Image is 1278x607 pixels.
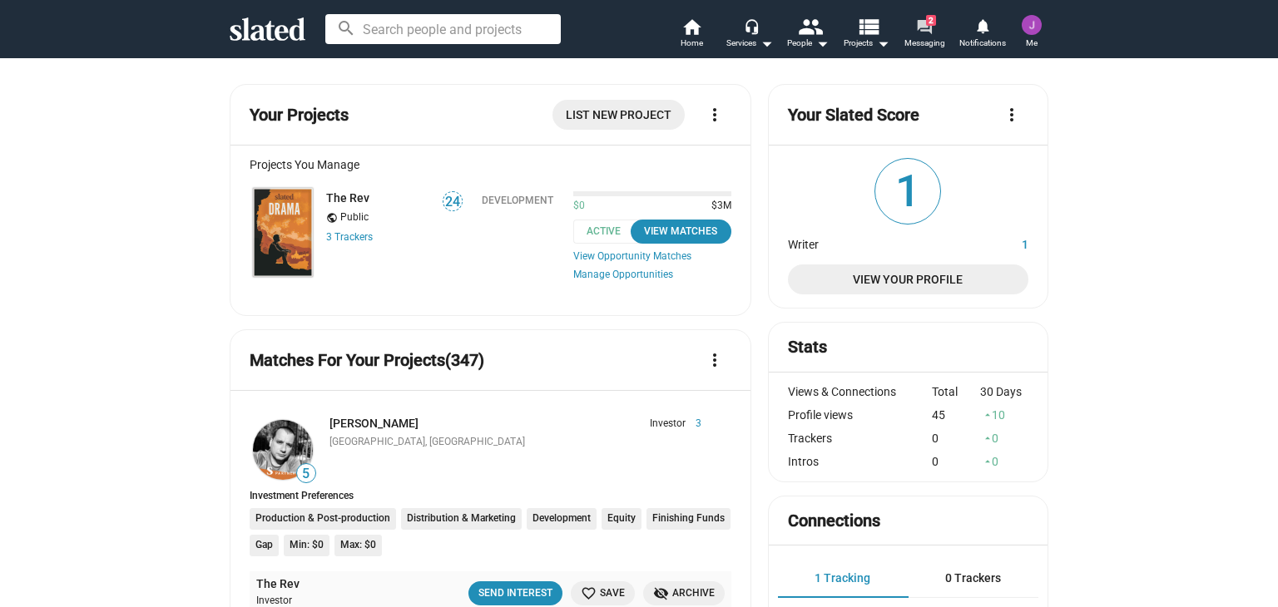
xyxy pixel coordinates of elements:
div: People [787,33,829,53]
mat-icon: view_list [856,14,880,38]
div: 0 [932,455,980,468]
div: 0 [980,432,1028,445]
li: Distribution & Marketing [401,508,522,530]
mat-icon: more_vert [1002,105,1022,125]
a: List New Project [552,100,685,130]
div: 45 [932,408,980,422]
span: 3 [686,417,701,431]
a: Manage Opportunities [573,269,731,282]
div: Development [482,195,553,206]
a: View Your Profile [788,264,1028,294]
span: Home [681,33,703,53]
div: Trackers [788,432,933,445]
img: The Rev [253,188,313,277]
mat-icon: arrow_drop_down [873,33,893,53]
img: Marco Allegri [253,420,313,480]
li: Gap [250,535,279,556]
div: Send Interest [478,585,552,602]
mat-card-title: Stats [788,336,827,358]
span: View Your Profile [801,264,1015,294]
div: Profile views [788,408,933,422]
span: s [368,231,373,243]
div: 0 [980,455,1028,468]
span: (347) [445,350,484,370]
span: Projects [844,33,889,53]
div: Total [932,385,980,398]
mat-icon: arrow_drop_up [982,409,993,421]
span: 1 Tracking [815,571,870,585]
div: 10 [980,408,1028,422]
span: Public [340,211,369,225]
button: Save [571,581,635,605]
div: 30 Days [980,385,1028,398]
span: 5 [297,466,315,482]
button: Archive [643,581,725,605]
input: Search people and projects [325,14,561,44]
span: Save [581,585,625,602]
li: Equity [602,508,641,530]
a: The Rev [326,191,369,205]
mat-icon: more_vert [705,105,725,125]
mat-icon: notifications [974,17,990,33]
span: Me [1026,33,1038,53]
mat-icon: arrow_drop_down [812,33,832,53]
div: Intros [788,455,933,468]
a: View Opportunity Matches [573,250,731,262]
li: Finishing Funds [646,508,731,530]
li: Production & Post-production [250,508,396,530]
li: Development [527,508,597,530]
dt: Writer [788,234,966,251]
span: 0 Trackers [945,571,1001,585]
mat-icon: visibility_off [653,585,669,601]
span: Investor [650,417,686,431]
mat-card-title: Your Slated Score [788,104,919,126]
button: People [779,17,837,53]
a: 3 Trackers [326,231,373,243]
mat-card-title: Your Projects [250,104,349,126]
li: Max: $0 [334,535,382,556]
span: 2 [926,15,936,26]
a: Marco Allegri [250,417,316,483]
img: Jeffrey Michael Rose [1022,15,1042,35]
mat-icon: headset_mic [744,18,759,33]
span: Messaging [904,33,945,53]
a: The Rev [256,576,300,592]
div: Views & Connections [788,385,933,398]
mat-icon: home [681,17,701,37]
mat-icon: arrow_drop_up [982,432,993,444]
mat-icon: favorite_border [581,585,597,601]
div: Investment Preferences [250,490,731,501]
span: $0 [573,200,585,213]
span: Notifications [959,33,1006,53]
mat-icon: forum [916,18,932,34]
button: Services [721,17,779,53]
span: Archive [653,585,715,602]
span: Active [573,220,644,244]
a: Home [662,17,721,53]
span: List New Project [566,100,671,130]
mat-icon: arrow_drop_up [982,456,993,467]
dd: 1 [966,234,1028,251]
a: [PERSON_NAME] [329,417,419,430]
button: Projects [837,17,895,53]
div: View Matches [641,223,721,240]
div: Services [726,33,773,53]
button: View Matches [631,220,731,244]
a: Notifications [954,17,1012,53]
mat-card-title: Matches For Your Projects [250,349,484,372]
span: 24 [443,194,462,210]
span: 1 [875,159,940,224]
mat-icon: people [798,14,822,38]
mat-icon: more_vert [705,350,725,370]
div: Projects You Manage [250,158,731,171]
mat-card-title: Connections [788,510,880,532]
div: [GEOGRAPHIC_DATA], [GEOGRAPHIC_DATA] [329,436,701,449]
button: Send Interest [468,581,562,605]
div: 0 [932,432,980,445]
button: Jeffrey Michael RoseMe [1012,12,1052,55]
a: 2Messaging [895,17,954,53]
mat-icon: arrow_drop_down [756,33,776,53]
a: The Rev [250,185,316,280]
li: Min: $0 [284,535,329,556]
